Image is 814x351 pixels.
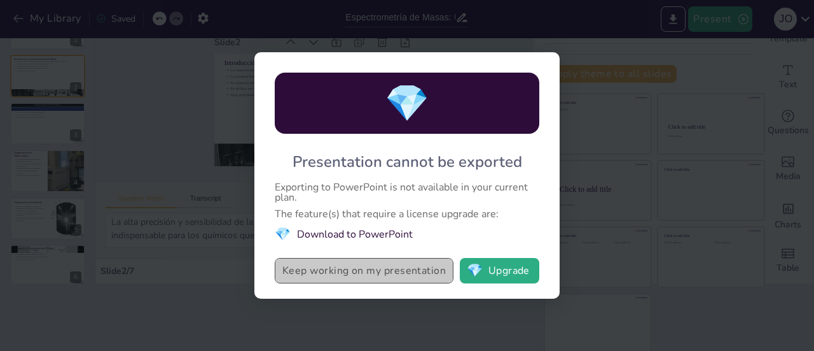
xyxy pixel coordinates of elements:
li: Download to PowerPoint [275,226,539,243]
div: Presentation cannot be exported [293,152,522,172]
span: diamond [275,226,291,243]
div: The feature(s) that require a license upgrade are: [275,209,539,219]
span: diamond [467,264,483,277]
div: Exporting to PowerPoint is not available in your current plan. [275,182,539,203]
span: diamond [385,79,429,128]
button: Keep working on my presentation [275,258,453,283]
button: diamondUpgrade [460,258,539,283]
